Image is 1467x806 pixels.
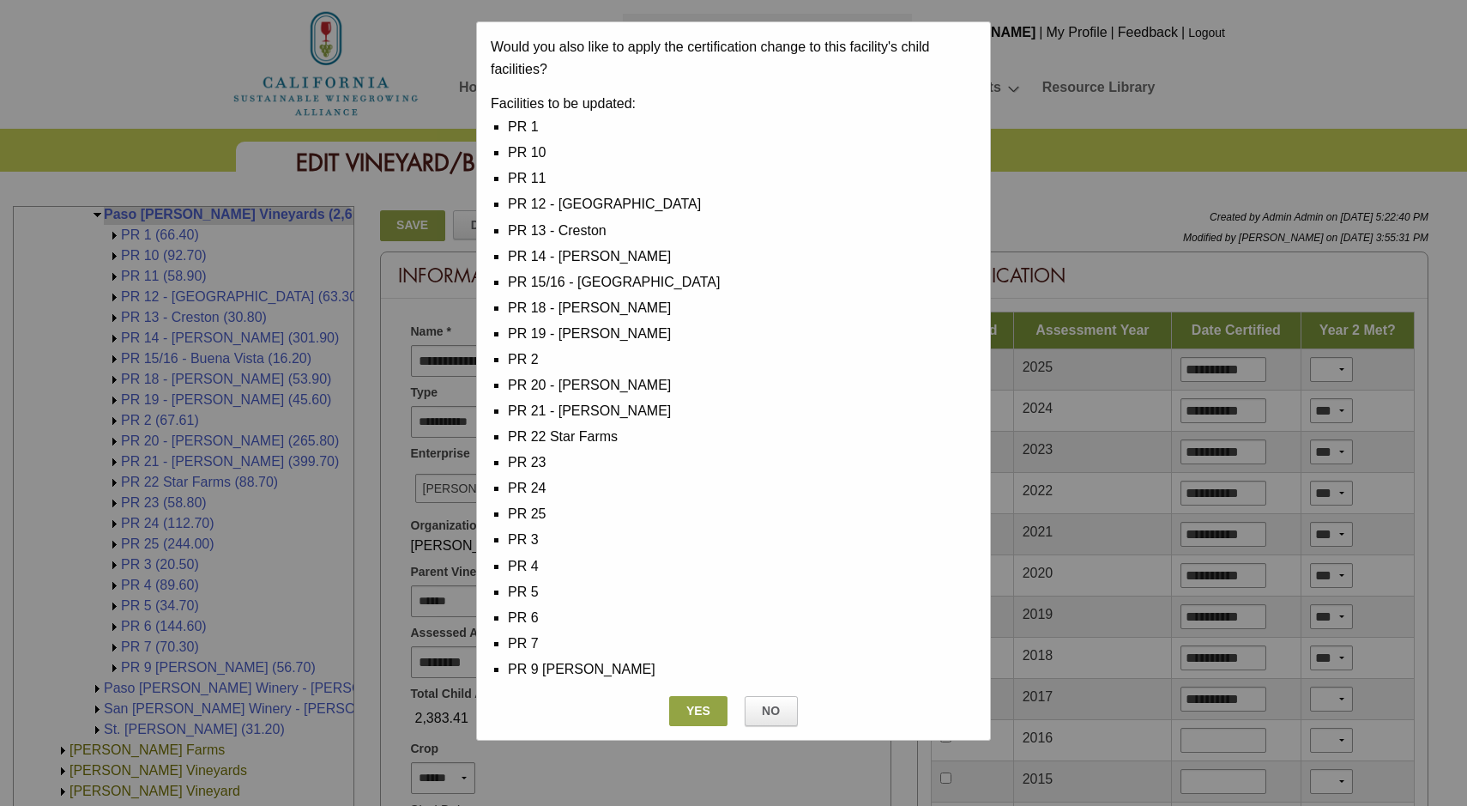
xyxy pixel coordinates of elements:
li: PR 19 - [PERSON_NAME] [508,321,976,347]
li: PR 1 [508,114,976,140]
li: PR 6 [508,605,976,631]
button: Close [669,696,727,726]
li: PR 5 [508,579,976,605]
li: PR 10 [508,140,976,166]
div: Facilities to be updated: [491,94,976,114]
li: PR 18 - [PERSON_NAME] [508,295,976,321]
li: PR 9 [PERSON_NAME] [508,657,976,682]
li: PR 11 [508,166,976,191]
li: PR 25 [508,501,976,527]
li: PR 14 - [PERSON_NAME] [508,244,976,270]
li: PR 2 [508,347,976,373]
li: PR 15/16 - [GEOGRAPHIC_DATA] [508,270,976,295]
li: PR 20 - [PERSON_NAME] [508,373,976,398]
li: PR 13 - Creston [508,218,976,244]
li: PR 7 [508,631,976,657]
li: PR 3 [508,527,976,553]
li: PR 4 [508,554,976,579]
li: PR 12 - [GEOGRAPHIC_DATA] [508,191,976,217]
p: Would you also like to apply the certification change to this facility's child facilities? [491,36,976,80]
li: PR 23 [508,450,976,476]
button: Close [745,696,798,726]
li: PR 24 [508,476,976,501]
li: PR 22 Star Farms [508,424,976,450]
li: PR 21 - [PERSON_NAME] [508,398,976,424]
